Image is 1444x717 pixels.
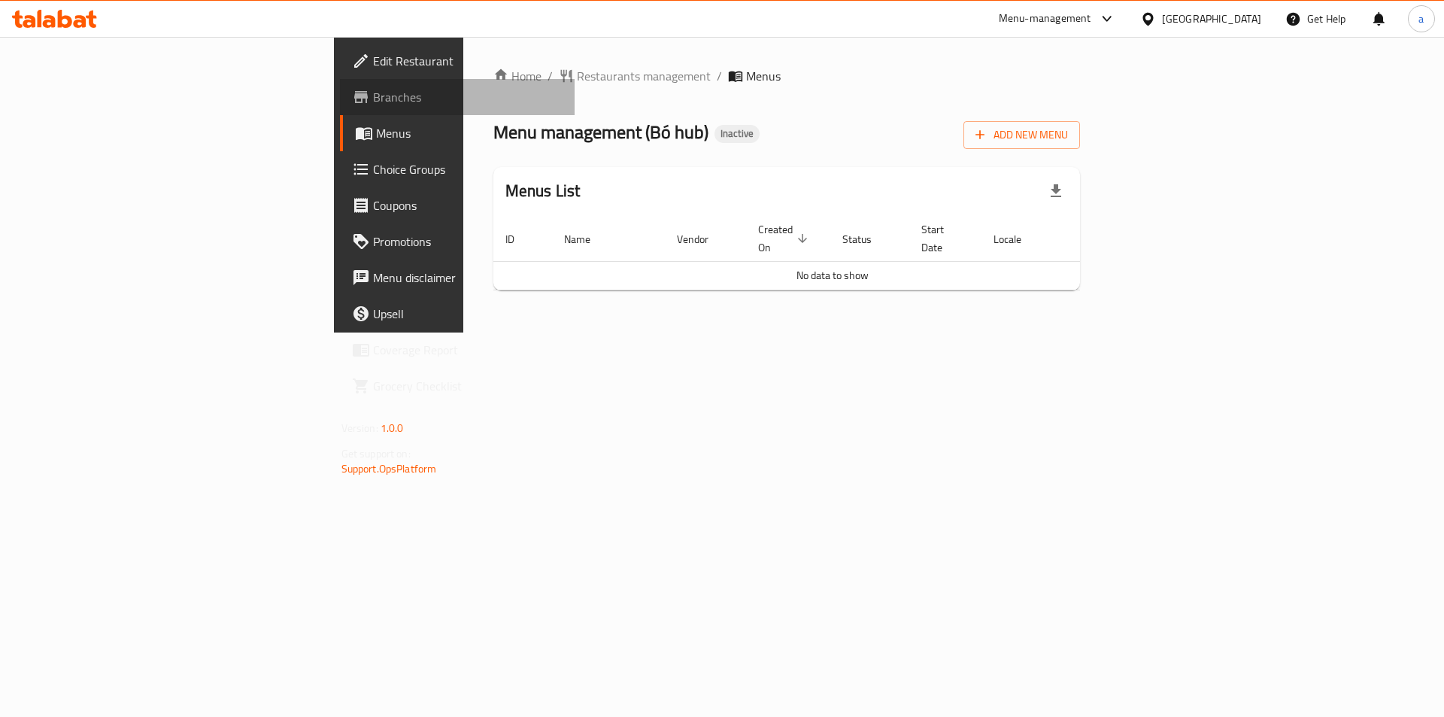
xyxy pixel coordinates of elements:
span: Locale [994,230,1041,248]
a: Grocery Checklist [340,368,575,404]
span: Created On [758,220,812,257]
span: Name [564,230,610,248]
span: Inactive [714,127,760,140]
span: Get support on: [341,444,411,463]
span: Upsell [373,305,563,323]
table: enhanced table [493,216,1172,290]
div: Menu-management [999,10,1091,28]
span: Grocery Checklist [373,377,563,395]
nav: breadcrumb [493,67,1081,85]
a: Coupons [340,187,575,223]
a: Edit Restaurant [340,43,575,79]
h2: Menus List [505,180,581,202]
span: Menus [746,67,781,85]
a: Choice Groups [340,151,575,187]
span: Version: [341,418,378,438]
span: Choice Groups [373,160,563,178]
span: a [1418,11,1424,27]
span: Branches [373,88,563,106]
button: Add New Menu [963,121,1080,149]
span: Vendor [677,230,728,248]
a: Menus [340,115,575,151]
a: Menu disclaimer [340,260,575,296]
span: No data to show [796,266,869,285]
a: Promotions [340,223,575,260]
span: Restaurants management [577,67,711,85]
a: Coverage Report [340,332,575,368]
div: Export file [1038,173,1074,209]
span: Menu disclaimer [373,269,563,287]
th: Actions [1059,216,1172,262]
a: Upsell [340,296,575,332]
span: Edit Restaurant [373,52,563,70]
a: Branches [340,79,575,115]
span: Coupons [373,196,563,214]
span: ID [505,230,534,248]
li: / [717,67,722,85]
a: Restaurants management [559,67,711,85]
span: Menus [376,124,563,142]
span: Promotions [373,232,563,251]
div: [GEOGRAPHIC_DATA] [1162,11,1261,27]
a: Support.OpsPlatform [341,459,437,479]
span: Start Date [921,220,963,257]
div: Inactive [714,125,760,143]
span: Status [842,230,891,248]
span: 1.0.0 [381,418,404,438]
span: Menu management ( Bó hub ) [493,115,708,149]
span: Coverage Report [373,341,563,359]
span: Add New Menu [975,126,1068,144]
